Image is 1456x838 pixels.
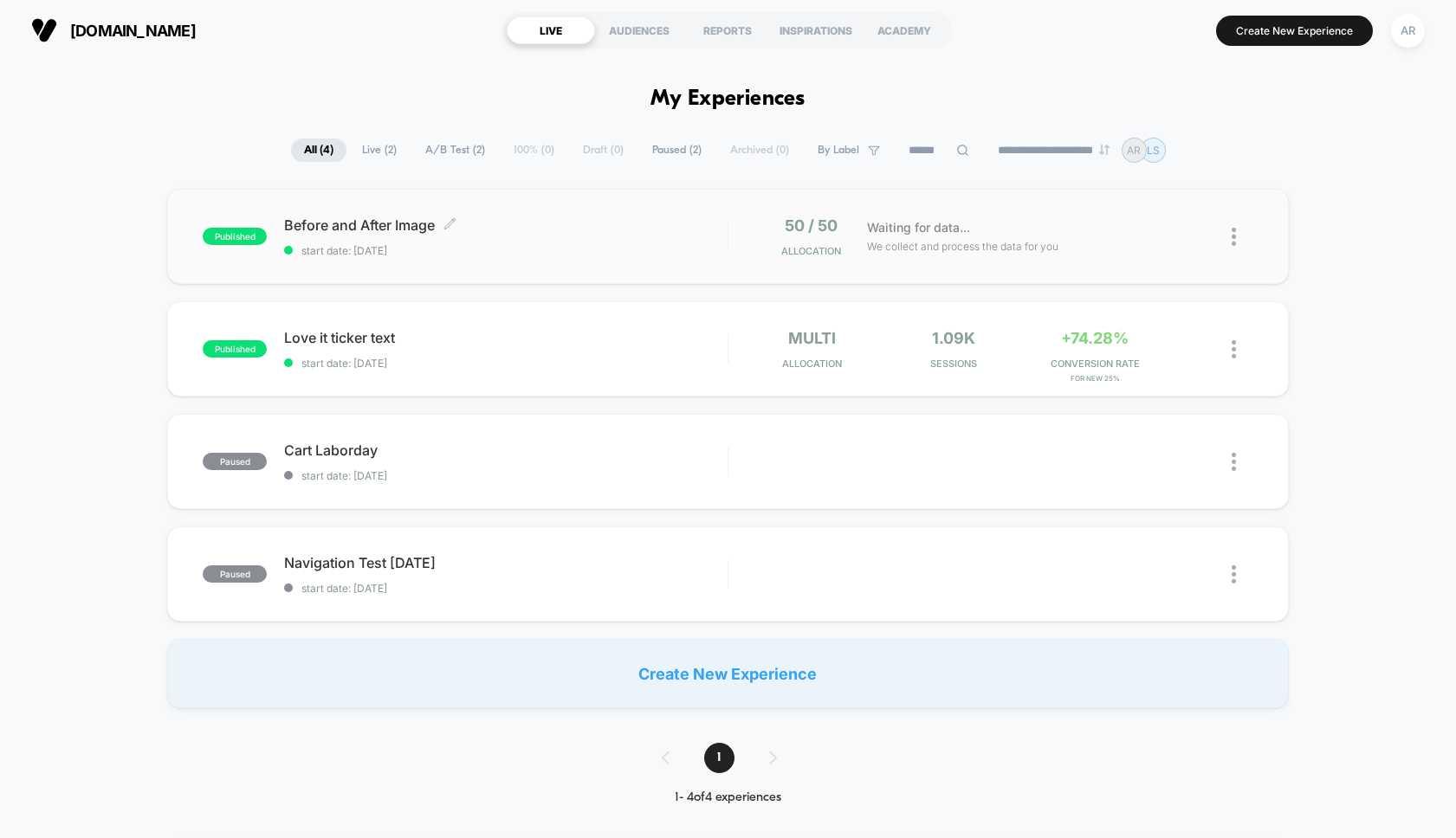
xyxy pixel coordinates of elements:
span: By Label [818,144,859,157]
span: start date: [DATE] [284,357,727,370]
span: 50 / 50 [785,216,838,235]
div: ACADEMY [860,16,948,44]
div: INSPIRATIONS [772,16,860,44]
span: Paused ( 2 ) [639,139,715,162]
span: Waiting for data... [867,218,970,237]
img: close [1232,340,1236,358]
span: [DOMAIN_NAME] [70,22,196,40]
img: Visually logo [31,17,57,43]
span: Allocation [782,358,842,370]
span: We collect and process the data for you [867,238,1058,255]
span: published [203,340,267,358]
div: LIVE [507,16,595,44]
span: 1 [704,743,734,773]
span: paused [203,565,267,583]
div: REPORTS [683,16,772,44]
span: for New 25% [1029,374,1162,383]
span: Cart Laborday [284,442,727,459]
span: Before and After Image [284,216,727,234]
span: All ( 4 ) [291,139,346,162]
span: Live ( 2 ) [349,139,410,162]
img: close [1232,565,1236,583]
span: start date: [DATE] [284,582,727,595]
p: AR [1127,144,1141,157]
div: 1 - 4 of 4 experiences [644,790,812,805]
span: published [203,228,267,245]
h1: My Experiences [650,87,806,112]
div: AUDIENCES [595,16,683,44]
span: start date: [DATE] [284,244,727,257]
span: Allocation [781,245,841,257]
span: A/B Test ( 2 ) [412,139,498,162]
div: Create New Experience [167,639,1288,708]
span: +74.28% [1061,329,1129,347]
span: multi [788,329,836,347]
img: close [1232,453,1236,471]
button: [DOMAIN_NAME] [26,16,201,44]
span: paused [203,453,267,470]
button: Create New Experience [1216,16,1373,46]
span: Navigation Test [DATE] [284,554,727,571]
div: AR [1391,14,1425,48]
p: LS [1147,144,1160,157]
span: 1.09k [932,329,975,347]
span: start date: [DATE] [284,469,727,482]
span: Love it ticker text [284,329,727,346]
span: Sessions [887,358,1019,370]
button: AR [1386,13,1430,48]
img: end [1099,145,1110,155]
span: CONVERSION RATE [1029,358,1162,370]
img: close [1232,228,1236,246]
